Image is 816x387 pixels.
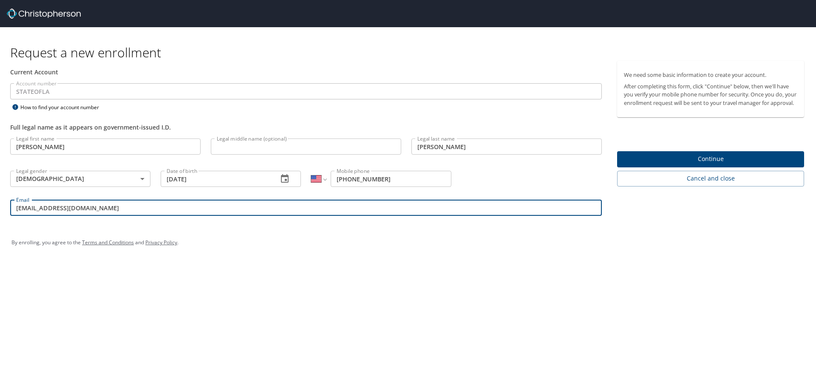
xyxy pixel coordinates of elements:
button: Cancel and close [617,171,804,186]
div: Full legal name as it appears on government-issued I.D. [10,123,602,132]
span: Cancel and close [624,173,797,184]
input: MM/DD/YYYY [161,171,271,187]
p: We need some basic information to create your account. [624,71,797,79]
a: Privacy Policy [145,239,177,246]
a: Terms and Conditions [82,239,134,246]
img: cbt logo [7,8,81,19]
div: By enrolling, you agree to the and . [11,232,805,253]
h1: Request a new enrollment [10,44,811,61]
button: Continue [617,151,804,168]
input: Enter phone number [331,171,451,187]
p: After completing this form, click "Continue" below, then we'll have you verify your mobile phone ... [624,82,797,107]
div: How to find your account number [10,102,116,113]
span: Continue [624,154,797,164]
div: [DEMOGRAPHIC_DATA] [10,171,150,187]
div: Current Account [10,68,602,76]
